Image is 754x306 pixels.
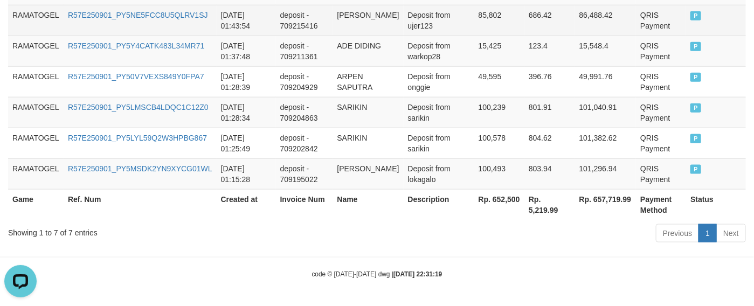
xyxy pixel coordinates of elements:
[8,5,64,36] td: RAMATOGEL
[68,11,208,19] a: R57E250901_PY5NE5FCC8U5QLRV1SJ
[276,189,333,220] th: Invoice Num
[524,5,575,36] td: 686.42
[333,158,404,189] td: [PERSON_NAME]
[690,165,701,174] span: PAID
[333,128,404,158] td: SARIKIN
[575,36,637,66] td: 15,548.4
[474,189,524,220] th: Rp. 652,500
[575,128,637,158] td: 101,382.62
[276,128,333,158] td: deposit - 709202842
[474,97,524,128] td: 100,239
[698,224,717,242] a: 1
[404,66,474,97] td: Deposit from onggie
[217,189,276,220] th: Created at
[404,189,474,220] th: Description
[8,66,64,97] td: RAMATOGEL
[217,5,276,36] td: [DATE] 01:43:54
[68,134,207,142] a: R57E250901_PY5LYL59Q2W3HPBG867
[68,41,204,50] a: R57E250901_PY5Y4CATK483L34MR71
[686,189,746,220] th: Status
[524,158,575,189] td: 803.94
[217,128,276,158] td: [DATE] 01:25:49
[690,73,701,82] span: PAID
[636,158,686,189] td: QRIS Payment
[524,189,575,220] th: Rp. 5,219.99
[404,158,474,189] td: Deposit from lokagalo
[276,97,333,128] td: deposit - 709204863
[8,128,64,158] td: RAMATOGEL
[217,66,276,97] td: [DATE] 01:28:39
[404,128,474,158] td: Deposit from sarikin
[575,97,637,128] td: 101,040.91
[404,5,474,36] td: Deposit from ujer123
[8,36,64,66] td: RAMATOGEL
[404,36,474,66] td: Deposit from warkop28
[217,158,276,189] td: [DATE] 01:15:28
[524,97,575,128] td: 801.91
[474,128,524,158] td: 100,578
[474,5,524,36] td: 85,802
[333,66,404,97] td: ARPEN SAPUTRA
[333,5,404,36] td: [PERSON_NAME]
[276,66,333,97] td: deposit - 709204929
[575,158,637,189] td: 101,296.94
[68,164,212,173] a: R57E250901_PY5MSDK2YN9XYCG01WL
[393,270,442,278] strong: [DATE] 22:31:19
[217,97,276,128] td: [DATE] 01:28:34
[68,103,209,112] a: R57E250901_PY5LMSCB4LDQC1C12Z0
[217,36,276,66] td: [DATE] 01:37:48
[690,103,701,113] span: PAID
[636,5,686,36] td: QRIS Payment
[575,189,637,220] th: Rp. 657,719.99
[690,42,701,51] span: PAID
[636,97,686,128] td: QRIS Payment
[68,72,204,81] a: R57E250901_PY50V7VEXS849Y0FPA7
[716,224,746,242] a: Next
[636,66,686,97] td: QRIS Payment
[333,189,404,220] th: Name
[4,4,37,37] button: Open LiveChat chat widget
[636,189,686,220] th: Payment Method
[524,36,575,66] td: 123.4
[690,134,701,143] span: PAID
[524,66,575,97] td: 396.76
[636,128,686,158] td: QRIS Payment
[636,36,686,66] td: QRIS Payment
[8,97,64,128] td: RAMATOGEL
[312,270,442,278] small: code © [DATE]-[DATE] dwg |
[524,128,575,158] td: 804.62
[8,189,64,220] th: Game
[575,5,637,36] td: 86,488.42
[333,97,404,128] td: SARIKIN
[690,11,701,20] span: PAID
[276,158,333,189] td: deposit - 709195022
[276,36,333,66] td: deposit - 709211361
[8,158,64,189] td: RAMATOGEL
[276,5,333,36] td: deposit - 709215416
[575,66,637,97] td: 49,991.76
[474,158,524,189] td: 100,493
[656,224,699,242] a: Previous
[404,97,474,128] td: Deposit from sarikin
[8,223,306,238] div: Showing 1 to 7 of 7 entries
[64,189,217,220] th: Ref. Num
[333,36,404,66] td: ADE DIDING
[474,36,524,66] td: 15,425
[474,66,524,97] td: 49,595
